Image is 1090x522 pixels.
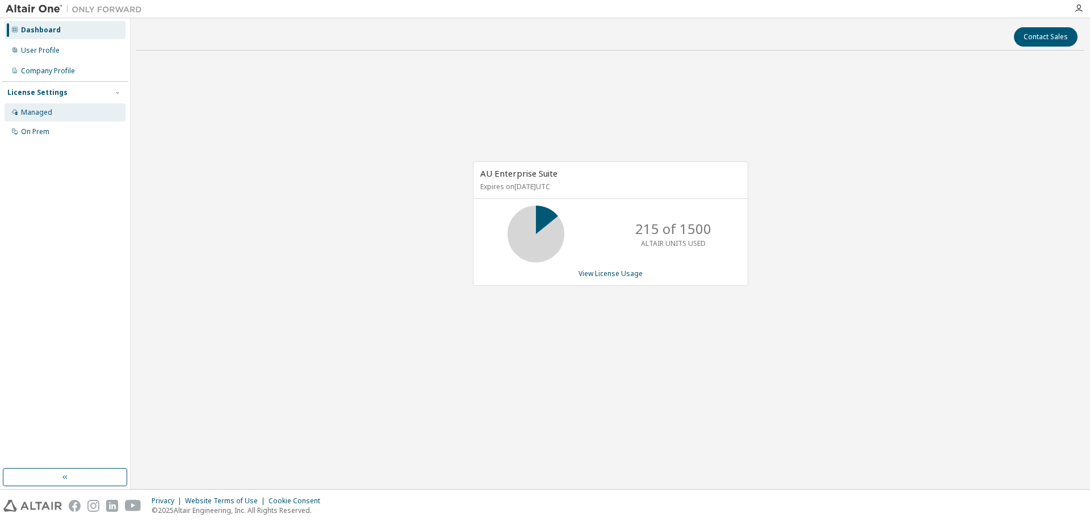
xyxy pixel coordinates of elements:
div: On Prem [21,127,49,136]
a: View License Usage [578,269,643,278]
img: linkedin.svg [106,500,118,512]
p: ALTAIR UNITS USED [641,239,706,248]
p: Expires on [DATE] UTC [480,182,738,191]
div: Privacy [152,496,185,506]
img: instagram.svg [87,500,99,512]
div: Company Profile [21,66,75,76]
div: Website Terms of Use [185,496,269,506]
p: 215 of 1500 [635,219,711,239]
p: © 2025 Altair Engineering, Inc. All Rights Reserved. [152,506,327,515]
img: Altair One [6,3,148,15]
img: youtube.svg [125,500,141,512]
div: Dashboard [21,26,61,35]
div: License Settings [7,88,68,97]
span: AU Enterprise Suite [480,168,557,179]
img: altair_logo.svg [3,500,62,512]
div: Cookie Consent [269,496,327,506]
img: facebook.svg [69,500,81,512]
div: User Profile [21,46,60,55]
div: Managed [21,108,52,117]
button: Contact Sales [1014,27,1078,47]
